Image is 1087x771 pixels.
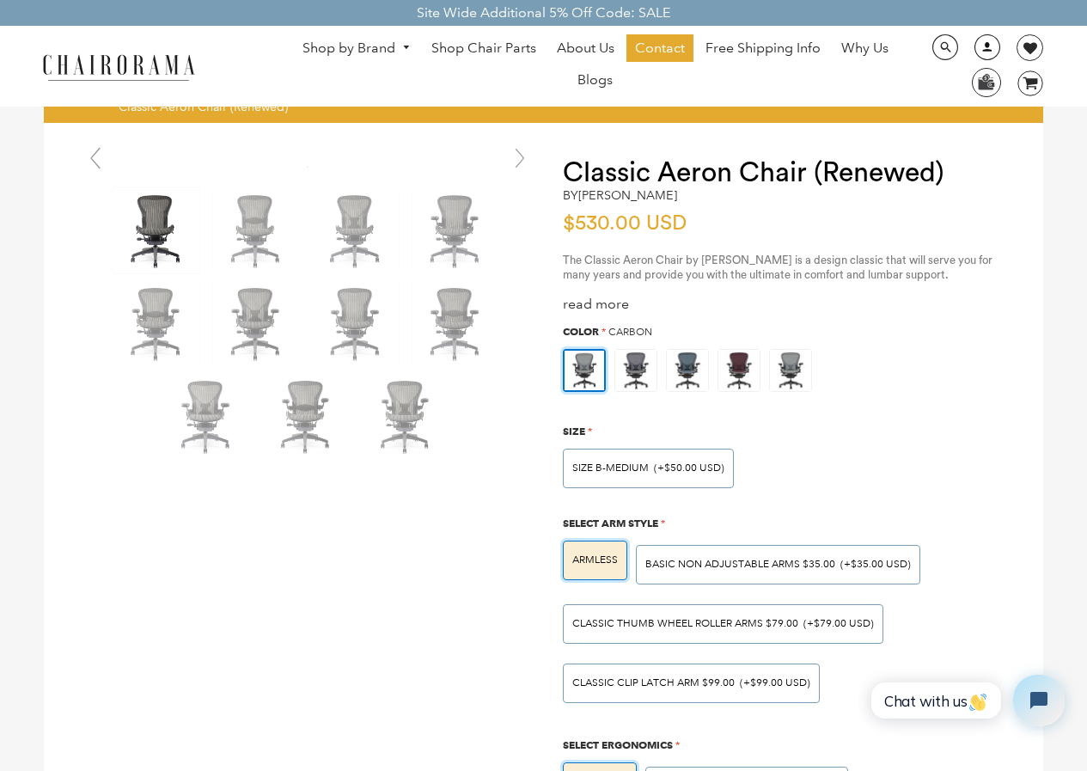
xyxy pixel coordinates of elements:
a: [PERSON_NAME] [578,187,677,203]
iframe: Tidio Chat [858,660,1079,741]
img: Classic Aeron Chair (Renewed) - chairorama [113,280,199,366]
img: chairorama [33,52,205,82]
img: Classic Aeron Chair (Renewed) - chairorama [213,280,299,366]
img: https://apo-admin.mageworx.com/front/img/chairorama.myshopify.com/934f279385142bb1386b89575167202... [667,350,708,391]
img: WhatsApp_Image_2024-07-12_at_16.23.01.webp [973,69,999,95]
a: Why Us [833,34,897,62]
img: https://apo-admin.mageworx.com/front/img/chairorama.myshopify.com/ae6848c9e4cbaa293e2d516f385ec6e... [770,350,811,391]
img: https://apo-admin.mageworx.com/front/img/chairorama.myshopify.com/ae6848c9e4cbaa293e2d516f385ec6e... [565,351,604,390]
span: Blogs [577,71,613,89]
span: SIZE B-MEDIUM [572,462,649,474]
a: Free Shipping Info [697,34,829,62]
span: Classic Thumb Wheel Roller Arms $79.00 [572,617,798,630]
a: Contact [626,34,693,62]
img: Classic Aeron Chair (Renewed) - chairorama [263,373,349,459]
span: ARMLESS [572,554,618,566]
span: (+$99.00 USD) [740,678,810,688]
span: Color [563,325,599,338]
img: Classic Aeron Chair (Renewed) - chairorama [363,373,449,459]
div: read more [563,296,1009,314]
span: Carbon [608,326,652,339]
h1: Classic Aeron Chair (Renewed) [563,157,1009,188]
a: About Us [548,34,623,62]
img: Classic Aeron Chair (Renewed) - chairorama [307,167,308,168]
img: Classic Aeron Chair (Renewed) - chairorama [412,280,498,366]
span: Free Shipping Info [705,40,821,58]
img: Classic Aeron Chair (Renewed) - chairorama [313,280,399,366]
span: Size [563,425,585,438]
a: Classic Aeron Chair (Renewed) - chairorama [307,157,308,174]
img: Classic Aeron Chair (Renewed) - chairorama [213,187,299,273]
img: Classic Aeron Chair (Renewed) - chairorama [412,187,498,273]
a: Shop Chair Parts [423,34,545,62]
img: Classic Aeron Chair (Renewed) - chairorama [313,187,399,273]
a: Blogs [569,66,621,94]
span: About Us [557,40,614,58]
span: BASIC NON ADJUSTABLE ARMS $35.00 [645,558,835,571]
nav: DesktopNavigation [278,34,913,98]
a: Shop by Brand [294,35,419,62]
span: Contact [635,40,685,58]
span: (+$79.00 USD) [803,619,874,629]
img: https://apo-admin.mageworx.com/front/img/chairorama.myshopify.com/f520d7dfa44d3d2e85a5fe9a0a95ca9... [615,350,656,391]
span: $530.00 USD [563,213,687,234]
img: https://apo-admin.mageworx.com/front/img/chairorama.myshopify.com/f0a8248bab2644c909809aada6fe08d... [718,350,760,391]
span: Shop Chair Parts [431,40,536,58]
span: (+$50.00 USD) [654,463,724,474]
h2: by [563,188,677,203]
span: Why Us [841,40,889,58]
span: Select Arm Style [563,517,658,529]
span: Classic Clip Latch Arm $99.00 [572,676,735,689]
img: Classic Aeron Chair (Renewed) - chairorama [113,187,199,273]
img: Classic Aeron Chair (Renewed) - chairorama [163,373,249,459]
span: The Classic Aeron Chair by [PERSON_NAME] is a design classic that will serve you for many years a... [563,254,992,280]
span: (+$35.00 USD) [840,560,911,570]
span: Select Ergonomics [563,738,673,751]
